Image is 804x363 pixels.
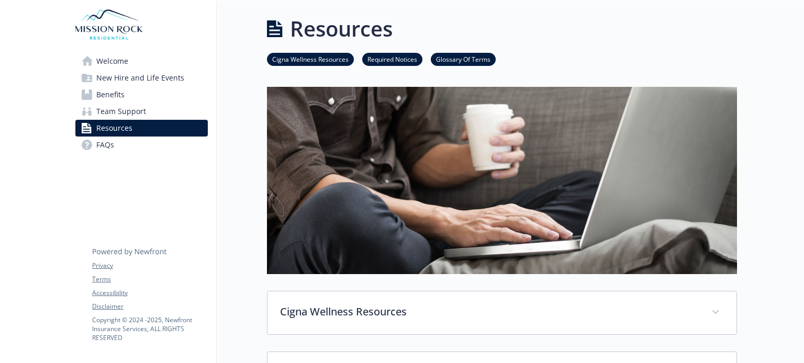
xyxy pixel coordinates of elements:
[92,288,207,298] a: Accessibility
[75,120,208,137] a: Resources
[96,70,184,86] span: New Hire and Life Events
[75,103,208,120] a: Team Support
[280,304,699,320] p: Cigna Wellness Resources
[267,291,736,334] div: Cigna Wellness Resources
[96,86,125,103] span: Benefits
[96,103,146,120] span: Team Support
[92,302,207,311] a: Disclaimer
[92,261,207,270] a: Privacy
[96,137,114,153] span: FAQs
[96,120,132,137] span: Resources
[92,315,207,342] p: Copyright © 2024 - 2025 , Newfront Insurance Services, ALL RIGHTS RESERVED
[92,275,207,284] a: Terms
[75,86,208,103] a: Benefits
[267,87,737,274] img: resources page banner
[75,137,208,153] a: FAQs
[75,53,208,70] a: Welcome
[267,54,354,64] a: Cigna Wellness Resources
[362,54,422,64] a: Required Notices
[290,13,393,44] h1: Resources
[431,54,496,64] a: Glossary Of Terms
[96,53,128,70] span: Welcome
[75,70,208,86] a: New Hire and Life Events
